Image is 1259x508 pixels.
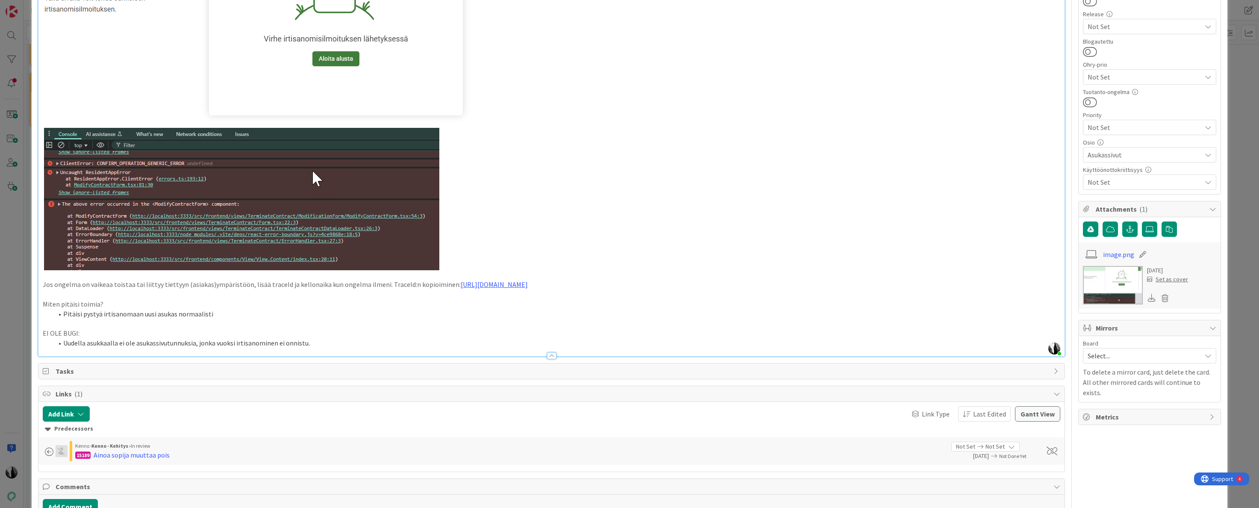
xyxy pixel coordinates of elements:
[44,3,47,10] div: 4
[1139,205,1147,213] span: ( 1 )
[1147,292,1156,304] div: Download
[956,442,975,451] span: Not Set
[53,309,1061,319] li: Pitäisi pystyä irtisanomaan uusi asukas normaalisti
[951,452,989,461] span: [DATE]
[131,443,150,449] span: In review
[75,452,91,459] div: 15189
[985,442,1005,451] span: Not Set
[56,481,1050,492] span: Comments
[43,406,90,422] button: Add Link
[94,450,170,460] div: Ainoa sopija muuttaa pois
[1096,204,1205,214] span: Attachments
[1088,121,1197,133] span: Not Set
[973,409,1006,419] span: Last Edited
[1015,406,1060,422] button: Gantt View
[56,445,68,457] img: TH
[1096,323,1205,333] span: Mirrors
[56,389,1050,399] span: Links
[1088,177,1201,187] span: Not Set
[922,409,950,419] span: Link Type
[56,366,1050,376] span: Tasks
[1147,275,1188,284] div: Set as cover
[1088,21,1201,32] span: Not Set
[1083,167,1216,173] div: Käyttöönottokriittisyys
[1103,249,1134,260] a: image.png
[1048,343,1060,354] img: NJeoDMAkI7olAfcB8apQQuw5P4w6Wbbi.jpg
[1088,350,1197,362] span: Select...
[1083,340,1098,346] span: Board
[43,280,1061,289] p: Jos ongelma on vaikeaa toistaa tai liittyy tiettyyn (asiakas)ympäristöön, lisää traceId ja kellon...
[1083,38,1216,44] div: Blogautettu
[999,453,1027,459] span: Not Done Yet
[1083,139,1216,145] div: Osio
[45,424,1059,434] div: Predecessors
[91,443,131,449] b: Kenno - Kehitys ›
[53,338,1061,348] li: Uudella asukkaalla ei ole asukassivutunnuksia, jonka vuoksi irtisanominen ei onnistu.
[18,1,39,12] span: Support
[1088,150,1201,160] span: Asukassivut
[75,443,91,449] span: Kenno ›
[461,280,528,289] a: [URL][DOMAIN_NAME]
[1083,62,1216,68] div: Ohry-prio
[1083,367,1216,398] p: To delete a mirror card, just delete the card. All other mirrored cards will continue to exists.
[74,390,82,398] span: ( 1 )
[1083,11,1216,17] div: Release
[958,406,1011,422] button: Last Edited
[43,299,1061,309] p: Miten pitäisi toimia?
[1083,89,1216,95] div: Tuotanto-ongelma
[1083,112,1216,118] div: Priority
[1096,412,1205,422] span: Metrics
[1147,266,1188,275] div: [DATE]
[1088,71,1197,83] span: Not Set
[43,328,1061,338] p: EI OLE BUGI:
